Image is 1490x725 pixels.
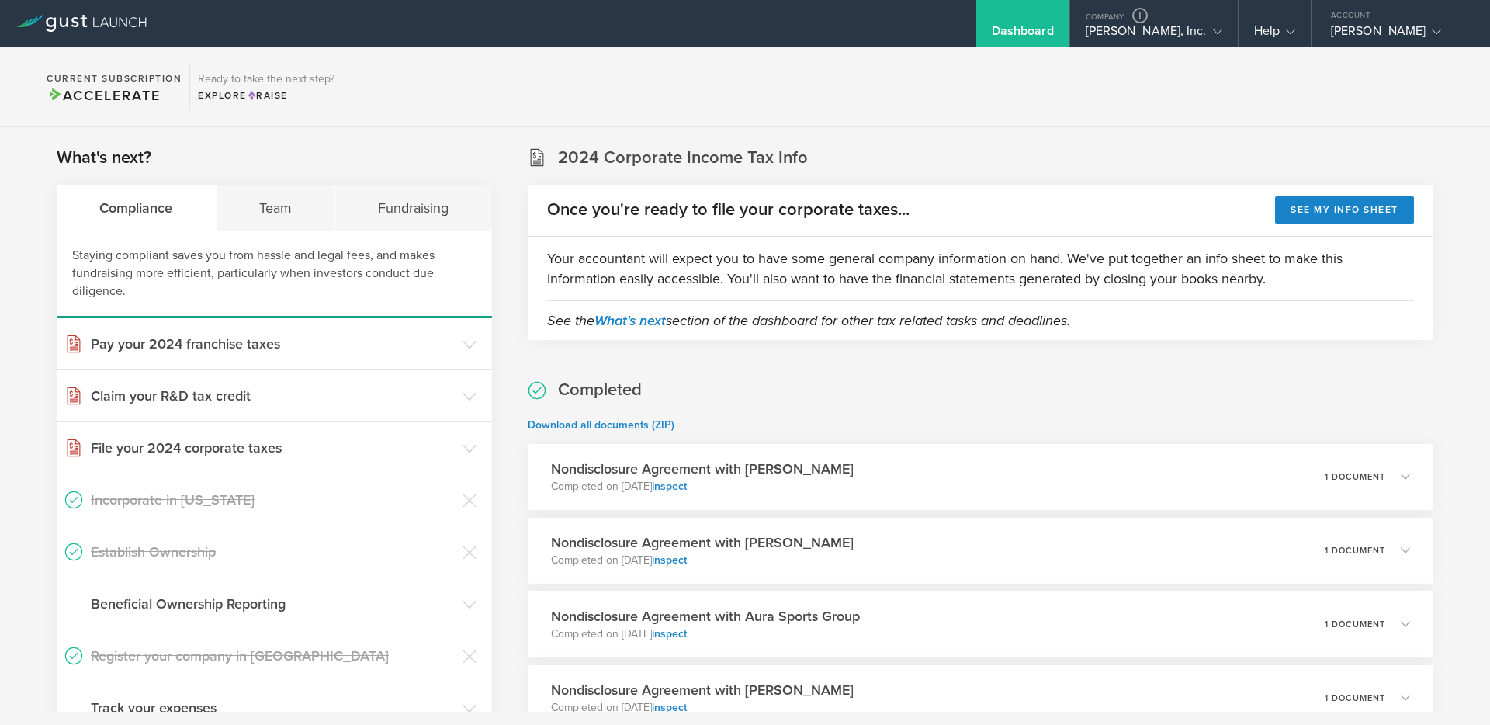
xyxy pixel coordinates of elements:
[91,386,455,406] h3: Claim your R&D tax credit
[558,147,808,169] h2: 2024 Corporate Income Tax Info
[91,698,455,718] h3: Track your expenses
[47,74,182,83] h2: Current Subscription
[1325,546,1385,555] p: 1 document
[547,312,1070,329] em: See the section of the dashboard for other tax related tasks and deadlines.
[1275,196,1414,224] button: See my info sheet
[1412,650,1490,725] iframe: Chat Widget
[652,627,687,640] a: inspect
[551,606,860,626] h3: Nondisclosure Agreement with Aura Sports Group
[551,479,854,494] p: Completed on [DATE]
[652,480,687,493] a: inspect
[91,594,455,614] h3: Beneficial Ownership Reporting
[91,542,455,562] h3: Establish Ownership
[547,199,910,221] h2: Once you're ready to file your corporate taxes...
[1331,23,1463,47] div: [PERSON_NAME]
[551,532,854,553] h3: Nondisclosure Agreement with [PERSON_NAME]
[247,90,288,101] span: Raise
[551,459,854,479] h3: Nondisclosure Agreement with [PERSON_NAME]
[91,334,455,354] h3: Pay your 2024 franchise taxes
[551,626,860,642] p: Completed on [DATE]
[91,646,455,666] h3: Register your company in [GEOGRAPHIC_DATA]
[1325,694,1385,702] p: 1 document
[547,248,1414,289] p: Your accountant will expect you to have some general company information on hand. We've put toget...
[652,701,687,714] a: inspect
[57,231,492,318] div: Staying compliant saves you from hassle and legal fees, and makes fundraising more efficient, par...
[528,418,674,432] a: Download all documents (ZIP)
[1254,23,1295,47] div: Help
[47,87,160,104] span: Accelerate
[198,88,334,102] div: Explore
[1325,620,1385,629] p: 1 document
[91,438,455,458] h3: File your 2024 corporate taxes
[1086,23,1222,47] div: [PERSON_NAME], Inc.
[217,185,336,231] div: Team
[558,379,642,401] h2: Completed
[335,185,492,231] div: Fundraising
[189,62,342,110] div: Ready to take the next step?ExploreRaise
[594,312,666,329] a: What's next
[1325,473,1385,481] p: 1 document
[57,185,217,231] div: Compliance
[198,74,334,85] h3: Ready to take the next step?
[57,147,151,169] h2: What's next?
[551,553,854,568] p: Completed on [DATE]
[551,680,854,700] h3: Nondisclosure Agreement with [PERSON_NAME]
[551,700,854,716] p: Completed on [DATE]
[91,490,455,510] h3: Incorporate in [US_STATE]
[992,23,1054,47] div: Dashboard
[652,553,687,567] a: inspect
